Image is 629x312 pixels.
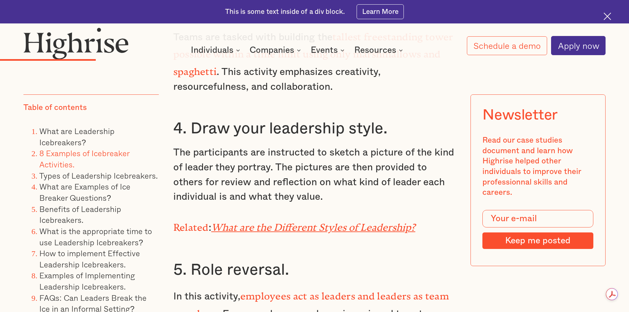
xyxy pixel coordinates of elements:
[482,232,593,249] input: Keep me posted
[39,269,135,293] a: Examples of Implementing Leadership Icebreakers.
[23,103,87,113] div: Table of contents
[173,119,456,139] h3: 4. Draw your leadership style.
[173,222,209,228] strong: Related
[39,147,129,170] a: 8 Examples of Icebreaker Activities.
[467,36,547,55] a: Schedule a demo
[354,46,396,54] div: Resources
[225,7,345,17] div: This is some text inside of a div block.
[354,46,405,54] div: Resources
[482,135,593,198] div: Read our case studies document and learn how Highrise helped other individuals to improve their p...
[39,180,130,204] a: What are Examples of Ice Breaker Questions?
[173,260,456,280] h3: 5. Role reversal.
[173,218,456,235] p: :
[311,46,346,54] div: Events
[551,36,606,55] a: Apply now
[482,106,558,123] div: Newsletter
[211,222,415,228] a: What are the Different Styles of Leadership?
[39,203,121,226] a: Benefits of Leadership Icebreakers.
[39,125,115,148] a: What are Leadership Icebreakers?
[39,247,140,270] a: How to implement Effective Leadership Icebreakers.
[604,13,611,20] img: Cross icon
[482,210,593,228] input: Your e-mail
[173,145,456,204] p: The participants are instructed to sketch a picture of the kind of leader they portray. The pictu...
[250,46,303,54] div: Companies
[39,169,158,182] a: Types of Leadership Icebreakers.
[23,27,128,59] img: Highrise logo
[357,4,404,19] a: Learn More
[482,210,593,249] form: Modal Form
[250,46,294,54] div: Companies
[39,225,152,248] a: What is the appropriate time to use Leadership Icebreakers?
[311,46,338,54] div: Events
[191,46,233,54] div: Individuals
[191,46,242,54] div: Individuals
